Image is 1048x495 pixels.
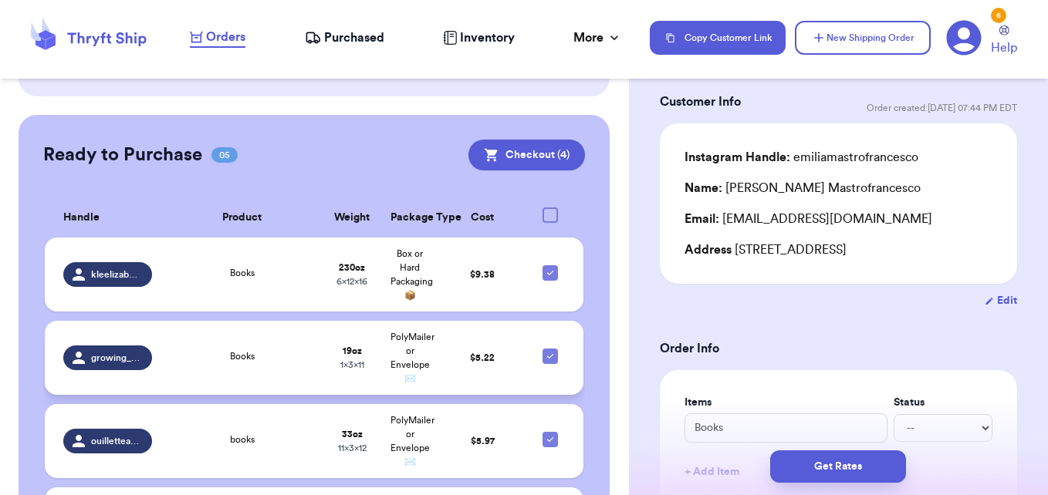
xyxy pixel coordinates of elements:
th: Package Type [381,198,439,237]
span: Name: [685,182,722,194]
span: 1 x 3 x 11 [340,360,364,369]
div: 6 [991,8,1006,23]
span: PolyMailer or Envelope ✉️ [390,332,434,383]
span: growing_up_littles [91,352,142,364]
a: 6 [946,20,982,56]
span: Box or Hard Packaging 📦 [390,249,433,300]
button: Get Rates [770,450,906,483]
span: kleelizabeth14 [91,268,142,281]
a: Help [991,25,1017,57]
span: Purchased [324,29,384,47]
strong: 19 oz [343,346,362,355]
span: Books [230,352,255,361]
a: Purchased [305,29,384,47]
span: PolyMailer or Envelope ✉️ [390,416,434,466]
span: $ 5.97 [471,436,495,446]
span: 6 x 12 x 16 [336,277,367,286]
th: Weight [323,198,381,237]
span: Handle [63,210,100,226]
div: emiliamastrofrancesco [685,148,918,167]
button: Edit [985,293,1017,308]
span: $ 5.22 [470,353,495,362]
div: More [573,29,622,47]
span: $ 9.38 [470,270,495,279]
button: Checkout (4) [468,140,585,170]
button: New Shipping Order [795,21,931,55]
h3: Order Info [660,339,1017,358]
span: Email: [685,213,719,225]
span: ouilletteangela [91,435,142,447]
th: Cost [439,198,526,237]
h3: Customer Info [660,93,741,111]
span: Inventory [460,29,515,47]
label: Status [894,395,992,410]
th: Product [161,198,323,237]
span: 11 x 3 x 12 [338,443,367,453]
span: Orders [206,28,245,46]
span: Order created: [DATE] 07:44 PM EDT [867,102,1017,114]
label: Items [685,395,887,410]
a: Inventory [443,29,515,47]
button: Copy Customer Link [650,21,786,55]
span: books [230,435,255,444]
span: Books [230,268,255,278]
span: 05 [211,147,238,163]
span: Help [991,39,1017,57]
strong: 230 oz [339,263,365,272]
div: [PERSON_NAME] Mastrofrancesco [685,179,921,197]
div: [EMAIL_ADDRESS][DOMAIN_NAME] [685,210,992,228]
strong: 33 oz [342,429,363,439]
span: Address [685,244,732,256]
a: Orders [190,28,245,48]
h2: Ready to Purchase [43,143,202,167]
span: Instagram Handle: [685,151,790,163]
div: [STREET_ADDRESS] [685,241,992,259]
